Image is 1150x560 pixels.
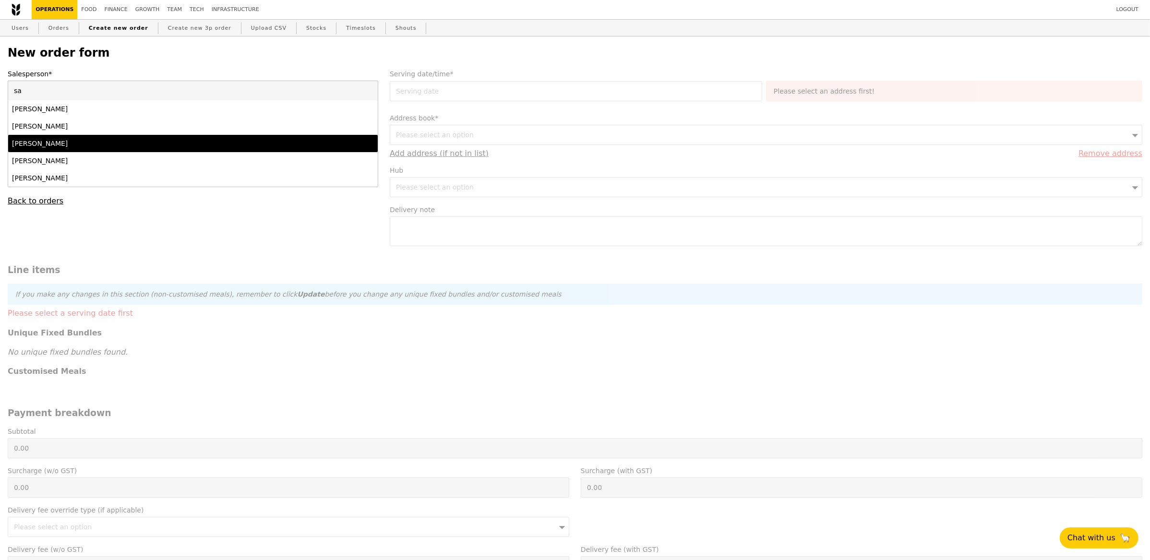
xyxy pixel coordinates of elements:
[12,104,283,114] div: [PERSON_NAME]
[392,20,420,37] a: Shouts
[12,3,20,16] img: Grain logo
[164,20,235,37] a: Create new 3p order
[8,69,378,79] label: Salesperson*
[247,20,290,37] a: Upload CSV
[12,121,283,131] div: [PERSON_NAME]
[1119,532,1131,544] span: 🦙
[45,20,73,37] a: Orders
[8,20,33,37] a: Users
[12,173,283,183] div: [PERSON_NAME]
[1060,527,1138,548] button: Chat with us🦙
[8,196,63,205] a: Back to orders
[12,156,283,166] div: [PERSON_NAME]
[8,46,1142,60] h2: New order form
[342,20,379,37] a: Timeslots
[85,20,152,37] a: Create new order
[302,20,330,37] a: Stocks
[12,139,283,148] div: [PERSON_NAME]
[1067,532,1115,544] span: Chat with us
